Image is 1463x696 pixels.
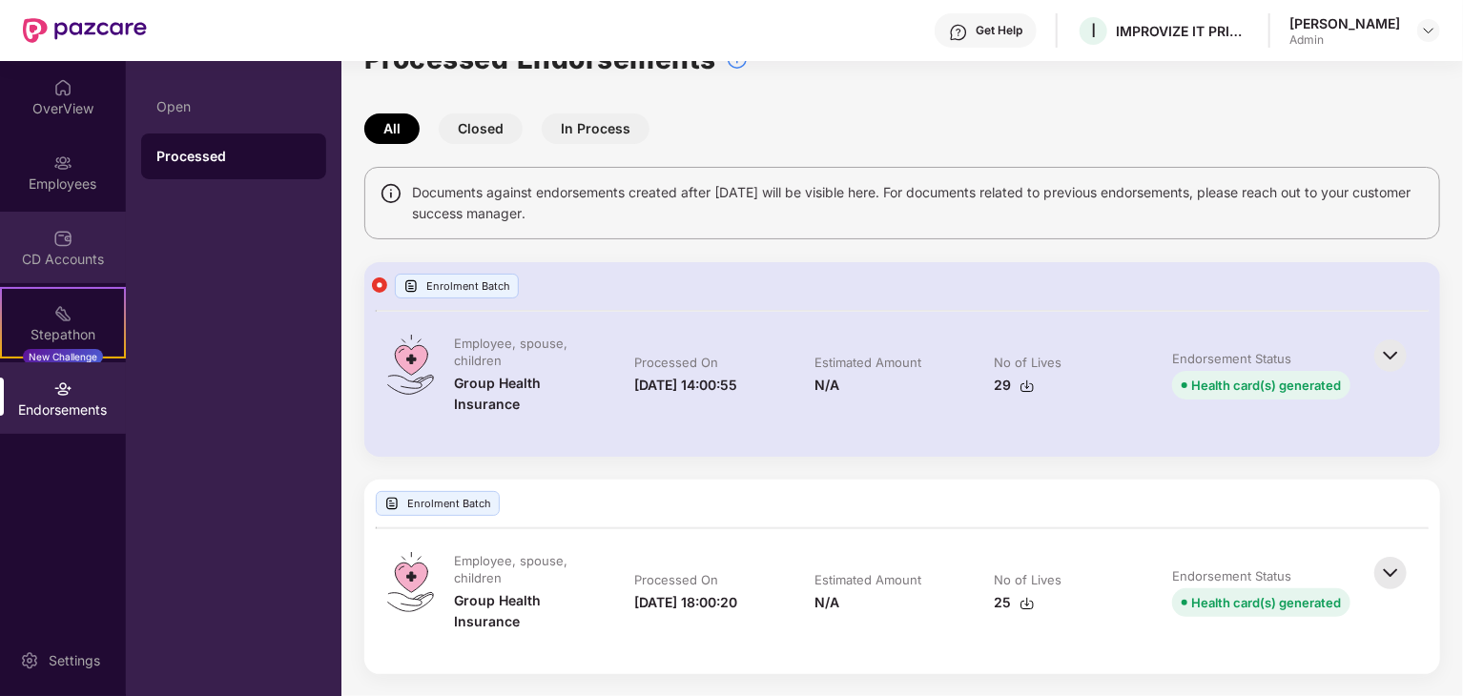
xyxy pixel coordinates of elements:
[376,491,500,516] div: Enrolment Batch
[634,354,718,371] div: Processed On
[995,592,1035,613] div: 25
[156,147,311,166] div: Processed
[372,277,387,293] img: svg+xml;base64,PHN2ZyB4bWxucz0iaHR0cDovL3d3dy53My5vcmcvMjAwMC9zdmciIHdpZHRoPSIxMiIgaGVpZ2h0PSIxMi...
[1091,19,1096,42] span: I
[995,375,1035,396] div: 29
[542,113,649,144] button: In Process
[1421,23,1436,38] img: svg+xml;base64,PHN2ZyBpZD0iRHJvcGRvd24tMzJ4MzIiIHhtbG5zPSJodHRwOi8vd3d3LnczLm9yZy8yMDAwL3N2ZyIgd2...
[1289,14,1400,32] div: [PERSON_NAME]
[634,571,718,588] div: Processed On
[23,349,103,364] div: New Challenge
[995,354,1062,371] div: No of Lives
[384,496,400,511] img: svg+xml;base64,PHN2ZyBpZD0iVXBsb2FkX0xvZ3MiIGRhdGEtbmFtZT0iVXBsb2FkIExvZ3MiIHhtbG5zPSJodHRwOi8vd3...
[814,592,839,613] div: N/A
[364,113,420,144] button: All
[412,182,1425,224] span: Documents against endorsements created after [DATE] will be visible here. For documents related t...
[395,274,519,298] div: Enrolment Batch
[1370,552,1411,594] img: svg+xml;base64,PHN2ZyBpZD0iQmFjay0zMngzMiIgeG1sbnM9Imh0dHA6Ly93d3cudzMub3JnLzIwMDAvc3ZnIiB3aWR0aD...
[454,590,596,632] div: Group Health Insurance
[156,99,311,114] div: Open
[1370,335,1411,377] img: svg+xml;base64,PHN2ZyBpZD0iQmFjay0zMngzMiIgeG1sbnM9Imh0dHA6Ly93d3cudzMub3JnLzIwMDAvc3ZnIiB3aWR0aD...
[43,651,106,670] div: Settings
[53,304,72,323] img: svg+xml;base64,PHN2ZyB4bWxucz0iaHR0cDovL3d3dy53My5vcmcvMjAwMC9zdmciIHdpZHRoPSIyMSIgaGVpZ2h0PSIyMC...
[2,325,124,344] div: Stepathon
[387,335,434,395] img: svg+xml;base64,PHN2ZyB4bWxucz0iaHR0cDovL3d3dy53My5vcmcvMjAwMC9zdmciIHdpZHRoPSI0OS4zMiIgaGVpZ2h0PS...
[814,375,839,396] div: N/A
[454,373,596,415] div: Group Health Insurance
[23,18,147,43] img: New Pazcare Logo
[20,651,39,670] img: svg+xml;base64,PHN2ZyBpZD0iU2V0dGluZy0yMHgyMCIgeG1sbnM9Imh0dHA6Ly93d3cudzMub3JnLzIwMDAvc3ZnIiB3aW...
[53,379,72,399] img: svg+xml;base64,PHN2ZyBpZD0iRW5kb3JzZW1lbnRzIiB4bWxucz0iaHR0cDovL3d3dy53My5vcmcvMjAwMC9zdmciIHdpZH...
[454,552,592,586] div: Employee, spouse, children
[949,23,968,42] img: svg+xml;base64,PHN2ZyBpZD0iSGVscC0zMngzMiIgeG1sbnM9Imh0dHA6Ly93d3cudzMub3JnLzIwMDAvc3ZnIiB3aWR0aD...
[814,571,921,588] div: Estimated Amount
[1289,32,1400,48] div: Admin
[387,552,434,612] img: svg+xml;base64,PHN2ZyB4bWxucz0iaHR0cDovL3d3dy53My5vcmcvMjAwMC9zdmciIHdpZHRoPSI0OS4zMiIgaGVpZ2h0PS...
[634,592,737,613] div: [DATE] 18:00:20
[53,78,72,97] img: svg+xml;base64,PHN2ZyBpZD0iSG9tZSIgeG1sbnM9Imh0dHA6Ly93d3cudzMub3JnLzIwMDAvc3ZnIiB3aWR0aD0iMjAiIG...
[634,375,737,396] div: [DATE] 14:00:55
[1020,379,1035,394] img: svg+xml;base64,PHN2ZyBpZD0iRG93bmxvYWQtMzJ4MzIiIHhtbG5zPSJodHRwOi8vd3d3LnczLm9yZy8yMDAwL3N2ZyIgd2...
[1191,592,1341,613] div: Health card(s) generated
[814,354,921,371] div: Estimated Amount
[1172,567,1291,584] div: Endorsement Status
[1020,596,1035,611] img: svg+xml;base64,PHN2ZyBpZD0iRG93bmxvYWQtMzJ4MzIiIHhtbG5zPSJodHRwOi8vd3d3LnczLm9yZy8yMDAwL3N2ZyIgd2...
[53,154,72,173] img: svg+xml;base64,PHN2ZyBpZD0iRW1wbG95ZWVzIiB4bWxucz0iaHR0cDovL3d3dy53My5vcmcvMjAwMC9zdmciIHdpZHRoPS...
[1116,22,1249,40] div: IMPROVIZE IT PRIVATE LIMITED
[53,229,72,248] img: svg+xml;base64,PHN2ZyBpZD0iQ0RfQWNjb3VudHMiIGRhdGEtbmFtZT0iQ0QgQWNjb3VudHMiIHhtbG5zPSJodHRwOi8vd3...
[380,182,402,205] img: svg+xml;base64,PHN2ZyBpZD0iSW5mbyIgeG1sbnM9Imh0dHA6Ly93d3cudzMub3JnLzIwMDAvc3ZnIiB3aWR0aD0iMTQiIG...
[976,23,1022,38] div: Get Help
[1191,375,1341,396] div: Health card(s) generated
[454,335,592,369] div: Employee, spouse, children
[439,113,523,144] button: Closed
[995,571,1062,588] div: No of Lives
[403,278,419,294] img: svg+xml;base64,PHN2ZyBpZD0iVXBsb2FkX0xvZ3MiIGRhdGEtbmFtZT0iVXBsb2FkIExvZ3MiIHhtbG5zPSJodHRwOi8vd3...
[1172,350,1291,367] div: Endorsement Status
